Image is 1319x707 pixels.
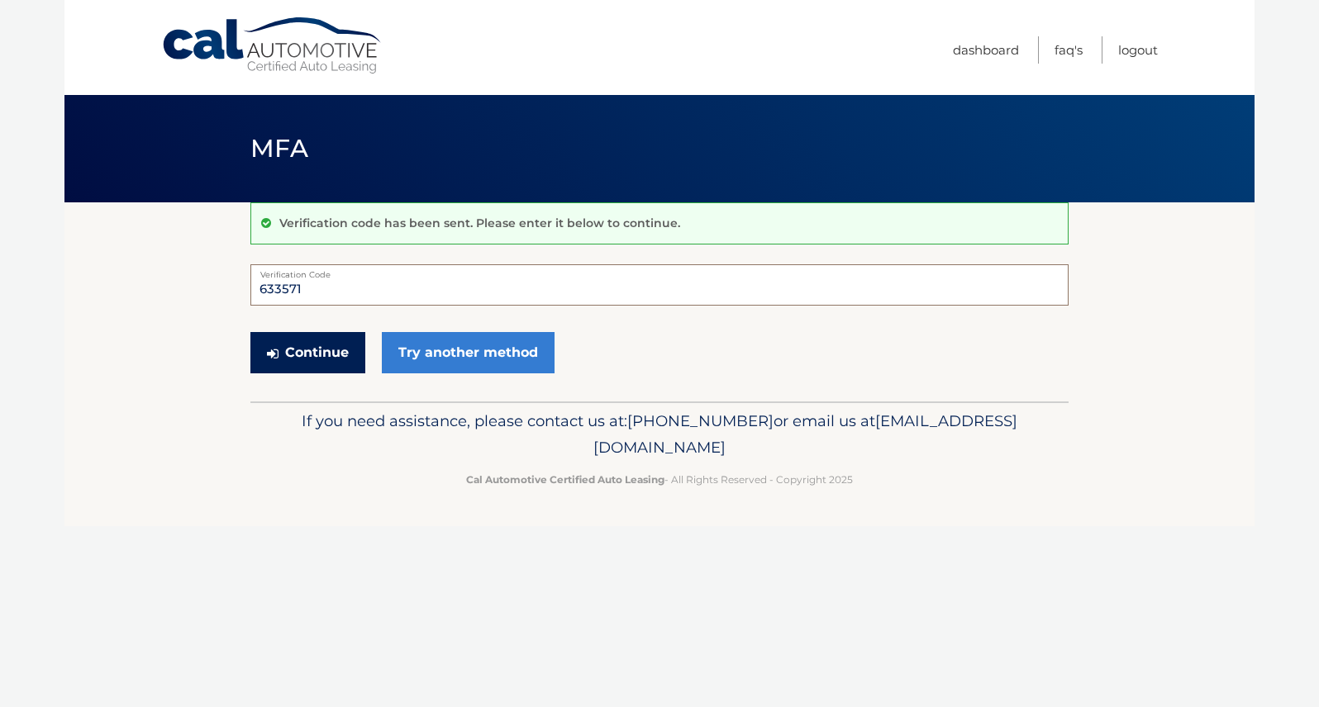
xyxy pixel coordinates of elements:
p: - All Rights Reserved - Copyright 2025 [261,471,1058,488]
p: Verification code has been sent. Please enter it below to continue. [279,216,680,230]
label: Verification Code [250,264,1069,278]
a: Dashboard [953,36,1019,64]
span: [EMAIL_ADDRESS][DOMAIN_NAME] [593,411,1017,457]
span: MFA [250,133,308,164]
input: Verification Code [250,264,1069,306]
span: [PHONE_NUMBER] [627,411,774,430]
p: If you need assistance, please contact us at: or email us at [261,408,1058,461]
button: Continue [250,332,365,373]
a: FAQ's [1055,36,1083,64]
strong: Cal Automotive Certified Auto Leasing [466,473,664,486]
a: Cal Automotive [161,17,384,75]
a: Logout [1118,36,1158,64]
a: Try another method [382,332,555,373]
